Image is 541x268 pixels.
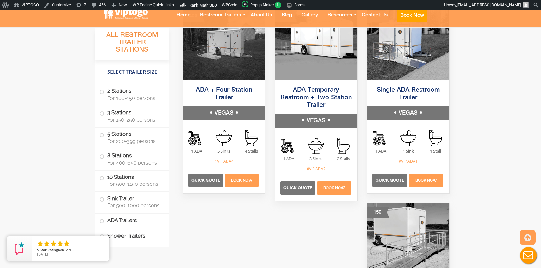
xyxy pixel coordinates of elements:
[373,130,389,146] img: an icon of Shower
[224,177,260,183] a: Book Now
[40,247,58,252] span: Star Rating
[302,156,330,162] span: 3 Sinks
[191,178,220,183] span: Quick Quote
[277,7,297,32] a: Blog
[396,158,420,164] div: #VIP ADA1
[408,177,444,183] a: Book Now
[50,240,57,247] li: 
[95,63,169,81] h4: Select Trailer Size
[107,95,162,101] span: For 100-150 persons
[183,106,265,120] h5: VEGAS
[189,3,217,8] span: Rank Math SEO
[283,185,312,190] span: Quick Quote
[330,156,357,162] span: 2 Stalls
[367,148,395,154] span: 1 ADA
[422,148,449,154] span: 1 Stall
[99,192,165,211] label: Sink Trailer
[392,7,432,35] a: Book Now
[99,170,165,190] label: 10 Stations
[212,158,236,164] div: #VIP ADA4
[231,178,252,183] span: Book Now
[376,178,404,183] span: Quick Quote
[63,240,71,247] li: 
[397,9,427,22] button: Book Now
[246,7,277,32] a: About Us
[372,177,408,183] a: Quick Quote
[395,148,422,154] span: 1 Sink
[107,181,162,187] span: For 500-1150 persons
[99,149,165,169] label: 8 Stations
[99,214,165,227] label: ADA Trailers
[183,148,210,154] span: 1 ADA
[210,148,237,154] span: 5 Sinks
[281,138,297,154] img: an icon of Shower
[196,87,252,101] a: ADA + Four Station Trailer
[37,248,104,252] span: by
[367,7,449,80] img: Single ADA
[99,229,165,243] label: Shower Trailers
[107,117,162,123] span: For 150-250 persons
[337,138,350,154] img: an icon of stall
[107,159,162,165] span: For 400-650 persons
[13,242,26,255] img: Review Rating
[275,114,357,128] h5: VEGAS
[280,184,316,190] a: Quick Quote
[99,84,165,104] label: 2 Stations
[275,7,357,80] img: Three restrooms out of which one ADA, one female and one male
[323,186,345,190] span: Book Now
[107,203,162,209] span: For 500-1000 persons
[245,130,258,146] img: an icon of stall
[43,240,51,247] li: 
[56,240,64,247] li: 
[36,240,44,247] li: 
[316,184,352,190] a: Book Now
[275,2,281,8] span: 1
[297,7,323,32] a: Gallery
[367,207,389,218] div: 150
[37,247,39,252] span: 5
[415,178,437,183] span: Book Now
[400,130,416,146] img: an icon of sink
[323,7,357,32] a: Resources
[188,177,224,183] a: Quick Quote
[429,130,442,146] img: an icon of stall
[216,130,232,146] img: an icon of sink
[367,106,449,120] h5: VEGAS
[457,3,521,7] span: [EMAIL_ADDRESS][DOMAIN_NAME]
[516,243,541,268] button: Live Chat
[188,130,205,146] img: an icon of Shower
[357,7,392,32] a: Contact Us
[95,29,169,60] h3: All Restroom Trailer Stations
[172,7,195,32] a: Home
[377,87,440,101] a: Single ADA Restroom Trailer
[308,138,324,154] img: an icon of sink
[183,7,265,80] img: An outside photo of ADA + 4 Station Trailer
[304,166,328,172] div: #VIP ADA2
[107,138,162,144] span: For 200-399 persons
[275,156,302,162] span: 1 ADA
[62,247,75,252] span: KEAN U.
[195,7,246,32] a: Restroom Trailers
[238,148,265,154] span: 4 Stalls
[37,252,48,257] span: [DATE]
[99,106,165,126] label: 3 Stations
[99,128,165,147] label: 5 Stations
[280,87,352,109] a: ADA Temporary Restroom + Two Station Trailer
